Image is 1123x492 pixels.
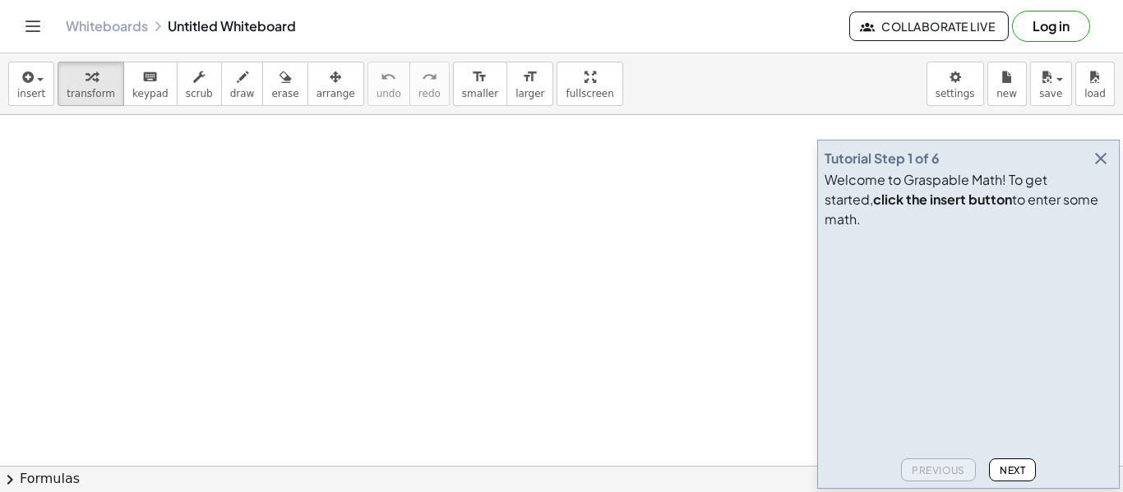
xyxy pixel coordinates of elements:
[1075,62,1115,106] button: load
[849,11,1009,41] button: Collaborate Live
[825,170,1112,229] div: Welcome to Graspable Math! To get started, to enter some math.
[1000,464,1025,476] span: Next
[221,62,264,106] button: draw
[262,62,307,106] button: erase
[515,88,544,99] span: larger
[557,62,622,106] button: fullscreen
[123,62,178,106] button: keyboardkeypad
[142,67,158,87] i: keyboard
[418,88,441,99] span: redo
[522,67,538,87] i: format_size
[317,88,355,99] span: arrange
[1084,88,1106,99] span: load
[20,13,46,39] button: Toggle navigation
[177,62,222,106] button: scrub
[230,88,255,99] span: draw
[66,18,148,34] a: Whiteboards
[377,88,401,99] span: undo
[307,62,364,106] button: arrange
[67,88,115,99] span: transform
[863,19,995,34] span: Collaborate Live
[506,62,553,106] button: format_sizelarger
[472,67,488,87] i: format_size
[409,62,450,106] button: redoredo
[132,88,169,99] span: keypad
[873,191,1012,208] b: click the insert button
[927,62,984,106] button: settings
[58,62,124,106] button: transform
[1012,11,1090,42] button: Log in
[422,67,437,87] i: redo
[1030,62,1072,106] button: save
[271,88,298,99] span: erase
[1039,88,1062,99] span: save
[186,88,213,99] span: scrub
[566,88,613,99] span: fullscreen
[17,88,45,99] span: insert
[462,88,498,99] span: smaller
[825,149,940,168] div: Tutorial Step 1 of 6
[936,88,975,99] span: settings
[453,62,507,106] button: format_sizesmaller
[8,62,54,106] button: insert
[367,62,410,106] button: undoundo
[987,62,1027,106] button: new
[989,458,1036,481] button: Next
[996,88,1017,99] span: new
[381,67,396,87] i: undo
